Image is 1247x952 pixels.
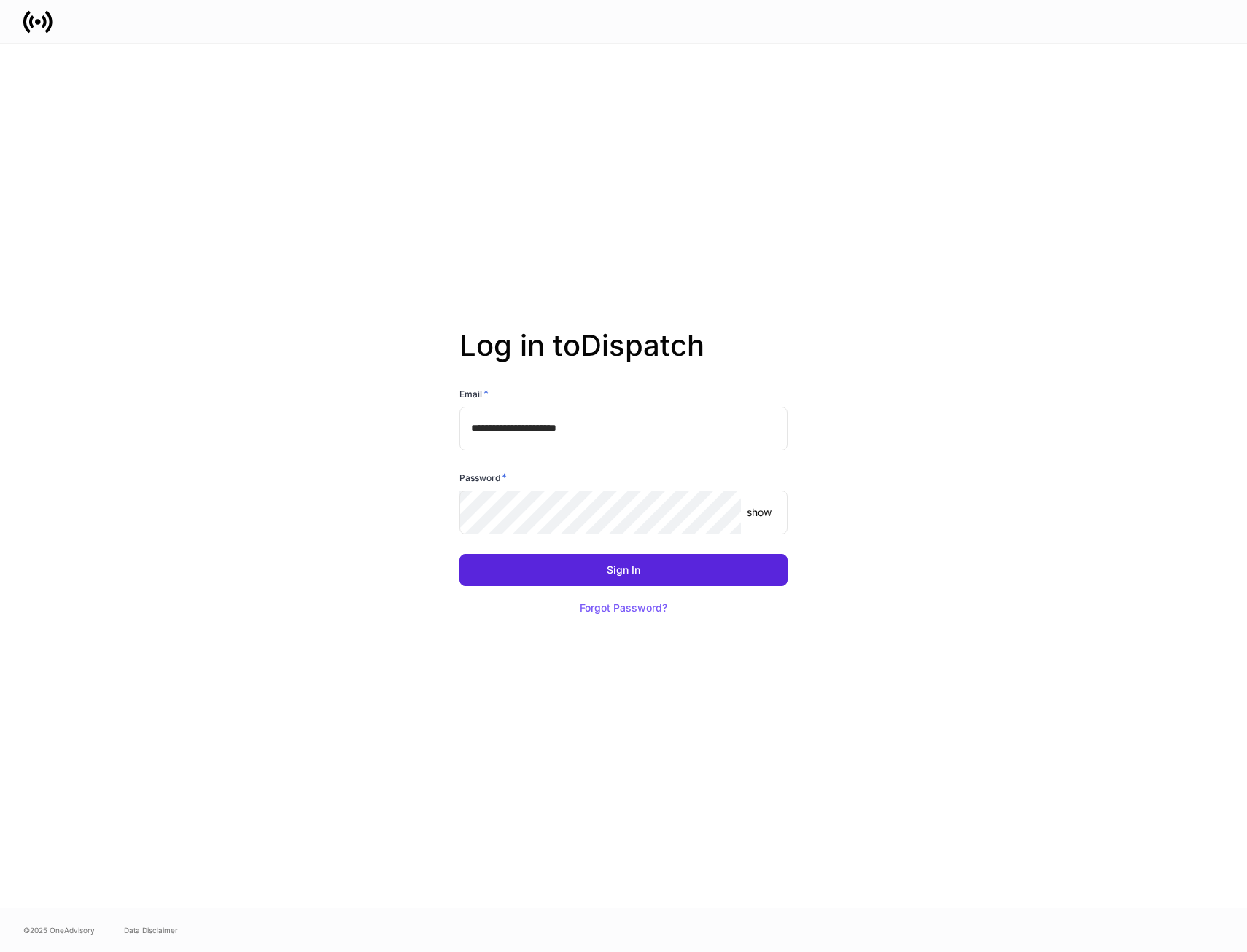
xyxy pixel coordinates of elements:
a: Data Disclaimer [124,924,178,936]
button: Forgot Password? [562,592,685,624]
h2: Log in to Dispatch [459,328,788,386]
div: Forgot Password? [580,603,667,613]
span: © 2025 OneAdvisory [23,924,95,936]
p: show [747,505,772,520]
h6: Password [459,470,507,485]
button: Sign In [459,554,788,586]
h6: Email [459,386,489,401]
div: Sign In [607,565,640,575]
